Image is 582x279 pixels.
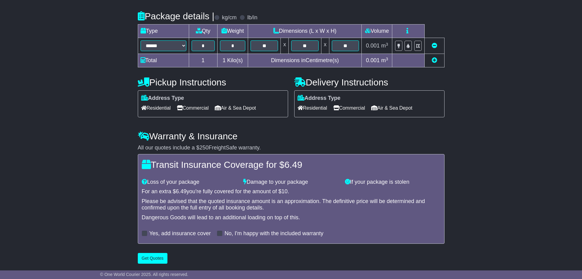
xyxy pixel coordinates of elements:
[321,38,329,54] td: x
[362,25,392,38] td: Volume
[371,103,412,113] span: Air & Sea Depot
[215,103,256,113] span: Air & Sea Depot
[138,77,288,87] h4: Pickup Instructions
[298,95,341,102] label: Address Type
[432,57,437,63] a: Add new item
[149,230,211,237] label: Yes, add insurance cover
[281,38,289,54] td: x
[342,179,444,186] div: If your package is stolen
[138,25,189,38] td: Type
[225,230,324,237] label: No, I'm happy with the included warranty
[142,160,441,170] h4: Transit Insurance Coverage for $
[217,25,248,38] td: Weight
[142,214,441,221] div: Dangerous Goods will lead to an additional loading on top of this.
[138,131,445,141] h4: Warranty & Insurance
[217,54,248,67] td: Kilo(s)
[366,43,380,49] span: 0.001
[247,14,257,21] label: lb/in
[248,25,362,38] td: Dimensions (L x W x H)
[284,160,302,170] span: 6.49
[294,77,445,87] h4: Delivery Instructions
[248,54,362,67] td: Dimensions in Centimetre(s)
[142,198,441,211] div: Please be advised that the quoted insurance amount is an approximation. The definitive price will...
[189,25,217,38] td: Qty
[222,57,225,63] span: 1
[141,103,171,113] span: Residential
[366,57,380,63] span: 0.001
[138,253,168,264] button: Get Quotes
[199,145,209,151] span: 250
[176,188,187,194] span: 6.49
[298,103,327,113] span: Residential
[100,272,189,277] span: © One World Courier 2025. All rights reserved.
[381,43,388,49] span: m
[432,43,437,49] a: Remove this item
[281,188,287,194] span: 10
[177,103,209,113] span: Commercial
[139,179,240,186] div: Loss of your package
[138,11,214,21] h4: Package details |
[381,57,388,63] span: m
[138,145,445,151] div: All our quotes include a $ FreightSafe warranty.
[333,103,365,113] span: Commercial
[141,95,184,102] label: Address Type
[240,179,342,186] div: Damage to your package
[386,57,388,61] sup: 3
[138,54,189,67] td: Total
[189,54,217,67] td: 1
[386,42,388,47] sup: 3
[222,14,236,21] label: kg/cm
[142,188,441,195] div: For an extra $ you're fully covered for the amount of $ .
